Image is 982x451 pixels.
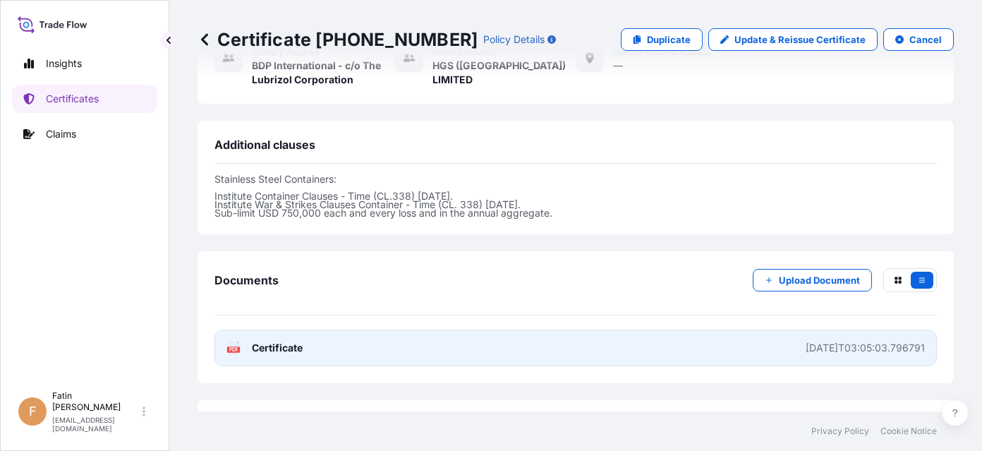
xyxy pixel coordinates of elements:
[29,404,37,419] span: F
[214,175,937,217] p: Stainless Steel Containers: Institute Container Clauses - Time (CL.338) [DATE]. Institute War & S...
[753,269,872,291] button: Upload Document
[12,120,157,148] a: Claims
[483,32,545,47] p: Policy Details
[811,426,869,437] a: Privacy Policy
[198,28,478,51] p: Certificate [PHONE_NUMBER]
[883,28,954,51] button: Cancel
[734,32,866,47] p: Update & Reissue Certificate
[806,341,925,355] div: [DATE]T03:05:03.796791
[46,127,76,141] p: Claims
[214,273,279,287] span: Documents
[621,28,703,51] a: Duplicate
[12,49,157,78] a: Insights
[12,85,157,113] a: Certificates
[46,56,82,71] p: Insights
[647,32,691,47] p: Duplicate
[214,138,315,152] span: Additional clauses
[46,92,99,106] p: Certificates
[708,28,878,51] a: Update & Reissue Certificate
[52,416,140,433] p: [EMAIL_ADDRESS][DOMAIN_NAME]
[909,32,942,47] p: Cancel
[880,426,937,437] a: Cookie Notice
[229,347,238,352] text: PDF
[779,273,860,287] p: Upload Document
[214,330,937,366] a: PDFCertificate[DATE]T03:05:03.796791
[52,390,140,413] p: Fatin [PERSON_NAME]
[252,341,303,355] span: Certificate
